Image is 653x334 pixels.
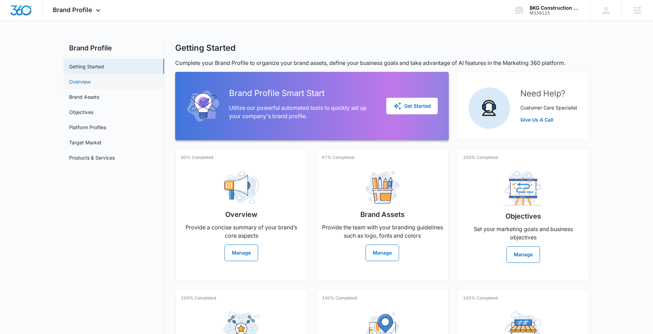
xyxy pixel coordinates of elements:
[53,6,92,13] span: Brand Profile
[520,87,577,100] h2: Need Help?
[69,154,115,161] a: Products & Services
[322,295,357,301] p: 100% Completed
[225,245,258,261] button: Manage
[393,102,431,110] div: Get Started
[69,108,93,116] a: Objectives
[175,43,236,53] h1: Getting Started
[463,295,498,301] p: 100% Completed
[322,154,354,161] p: 67% Completed
[229,104,375,120] p: Utilize our powerful automated tools to quickly set up your company's brand profile.
[175,59,590,67] p: Complete your Brand Profile to organize your brand assets, define your business goals and take ad...
[360,209,405,220] h2: Brand Assets
[366,245,399,261] button: Manage
[507,246,540,263] button: Manage
[181,154,213,161] p: 60% Completed
[457,149,590,281] a: 100% CompletedObjectivesSet your marketing goals and business objectivesManage
[225,209,257,220] h2: Overview
[181,223,302,240] p: Provide a concise summary of your brand’s core aspects
[69,78,91,85] a: Overview
[530,5,580,11] div: account name
[316,149,449,281] a: 67% CompletedBrand AssetsProvide the team with your branding guidelines such as logo, fonts and c...
[520,116,577,123] a: Give Us A Call
[463,154,498,161] p: 100% Completed
[505,211,541,221] h2: Objectives
[69,63,104,70] a: Getting Started
[530,11,580,16] div: account id
[386,98,438,114] button: Get Started
[229,87,375,99] h2: Brand Profile Smart Start
[181,295,216,301] p: 100% Completed
[322,223,443,240] p: Provide the team with your branding guidelines such as logo, fonts and colors
[64,43,164,53] h2: Brand Profile
[69,124,106,131] a: Platform Profiles
[463,225,584,241] p: Set your marketing goals and business objectives
[175,149,308,281] a: 60% CompletedOverviewProvide a concise summary of your brand’s core aspectsManage
[69,93,99,101] a: Brand Assets
[520,104,577,111] p: Customer Care Specialist
[69,139,102,146] a: Target Market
